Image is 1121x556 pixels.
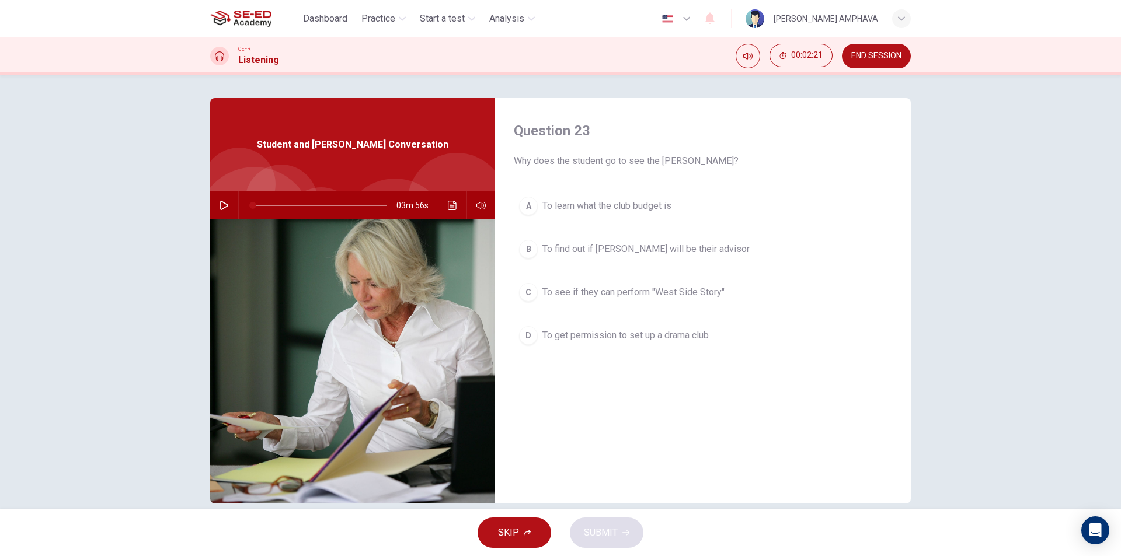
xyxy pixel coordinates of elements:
div: Mute [736,44,760,68]
button: ATo learn what the club budget is [514,191,892,221]
button: Dashboard [298,8,352,29]
img: SE-ED Academy logo [210,7,271,30]
span: Start a test [420,12,465,26]
button: Click to see the audio transcription [443,191,462,219]
span: To learn what the club budget is [542,199,671,213]
div: Hide [770,44,833,68]
button: CTo see if they can perform "West Side Story" [514,278,892,307]
span: Why does the student go to see the [PERSON_NAME]? [514,154,892,168]
span: To see if they can perform "West Side Story" [542,285,725,299]
span: SKIP [498,524,519,541]
button: Practice [357,8,410,29]
span: END SESSION [851,51,901,61]
span: 00:02:21 [791,51,823,60]
button: Start a test [415,8,480,29]
button: DTo get permission to set up a drama club [514,321,892,350]
button: 00:02:21 [770,44,833,67]
h4: Question 23 [514,121,892,140]
span: 03m 56s [396,191,438,219]
span: To get permission to set up a drama club [542,328,709,342]
span: CEFR [238,45,250,53]
button: SKIP [478,517,551,548]
button: END SESSION [842,44,911,68]
div: Open Intercom Messenger [1081,516,1109,544]
span: Practice [361,12,395,26]
a: SE-ED Academy logo [210,7,298,30]
img: Student and Dean Conversation [210,219,495,503]
button: Analysis [485,8,539,29]
div: D [519,326,538,345]
span: Analysis [489,12,524,26]
img: en [660,15,675,23]
span: Dashboard [303,12,347,26]
h1: Listening [238,53,279,67]
button: BTo find out if [PERSON_NAME] will be their advisor [514,235,892,264]
span: To find out if [PERSON_NAME] will be their advisor [542,242,750,256]
div: C [519,283,538,302]
div: [PERSON_NAME] AMPHAVA [774,12,878,26]
div: A [519,197,538,215]
img: Profile picture [746,9,764,28]
div: B [519,240,538,258]
span: Student and [PERSON_NAME] Conversation [257,138,448,152]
